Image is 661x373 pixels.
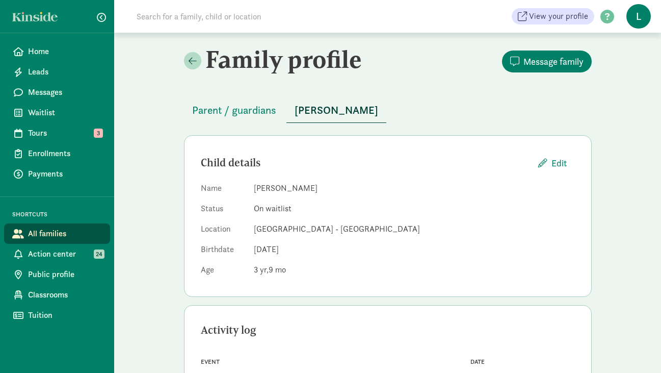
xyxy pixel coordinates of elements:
[184,45,386,73] h2: Family profile
[201,203,246,219] dt: Status
[523,55,584,68] span: Message family
[4,41,110,62] a: Home
[28,289,102,301] span: Classrooms
[551,156,567,170] span: Edit
[610,324,661,373] iframe: Chat Widget
[28,228,102,240] span: All families
[4,244,110,264] a: Action center 24
[201,243,246,260] dt: Birthdate
[201,358,220,365] span: Event
[470,358,485,365] span: Date
[28,268,102,281] span: Public profile
[184,98,284,122] button: Parent / guardians
[201,264,246,280] dt: Age
[4,305,110,326] a: Tuition
[201,322,575,338] div: Activity log
[28,127,102,139] span: Tours
[4,264,110,285] a: Public profile
[184,105,284,116] a: Parent / guardians
[626,4,651,29] span: L
[94,250,104,259] span: 24
[28,168,102,180] span: Payments
[295,102,378,118] span: [PERSON_NAME]
[28,248,102,260] span: Action center
[28,86,102,98] span: Messages
[201,182,246,198] dt: Name
[269,264,286,275] span: 9
[530,152,575,174] button: Edit
[502,51,592,72] button: Message family
[254,223,575,235] dd: [GEOGRAPHIC_DATA] - [GEOGRAPHIC_DATA]
[201,155,530,171] div: Child details
[4,62,110,82] a: Leads
[94,129,103,138] span: 3
[4,103,110,123] a: Waitlist
[4,164,110,184] a: Payments
[512,8,594,24] a: View your profile
[254,264,269,275] span: 3
[28,147,102,160] span: Enrollments
[254,203,575,215] dd: On waitlist
[4,82,110,103] a: Messages
[254,182,575,194] dd: [PERSON_NAME]
[254,244,279,255] span: [DATE]
[201,223,246,239] dt: Location
[4,123,110,143] a: Tours 3
[192,102,276,118] span: Parent / guardians
[286,105,386,116] a: [PERSON_NAME]
[28,107,102,119] span: Waitlist
[4,223,110,244] a: All families
[286,98,386,123] button: [PERSON_NAME]
[130,6,416,27] input: Search for a family, child or location
[28,309,102,321] span: Tuition
[28,66,102,78] span: Leads
[4,143,110,164] a: Enrollments
[28,45,102,58] span: Home
[4,285,110,305] a: Classrooms
[529,10,588,22] span: View your profile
